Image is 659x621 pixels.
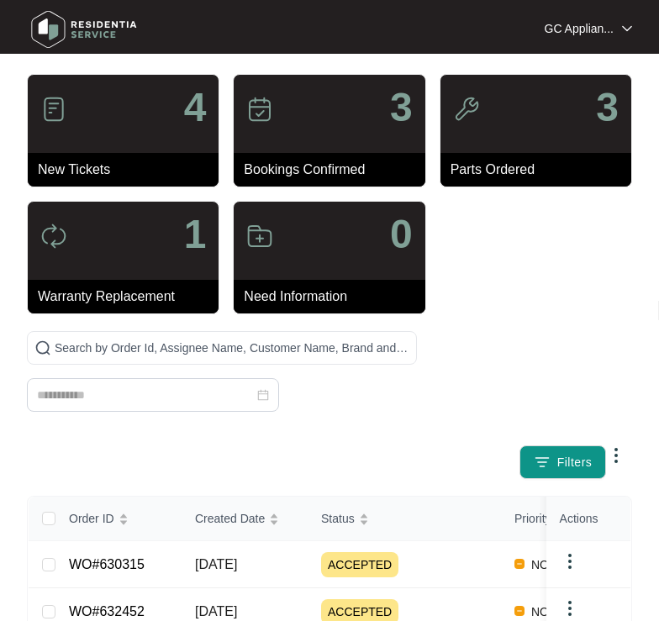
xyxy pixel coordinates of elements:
th: Created Date [182,497,308,541]
img: dropdown arrow [606,445,626,466]
span: Priority [514,509,551,528]
img: search-icon [34,339,51,356]
a: WO#632452 [69,604,145,618]
span: Filters [557,454,593,471]
a: WO#630315 [69,557,145,571]
img: dropdown arrow [560,598,580,618]
p: Bookings Confirmed [244,160,424,180]
p: 0 [390,214,413,255]
img: icon [40,223,67,250]
p: 4 [184,87,207,128]
span: NORMAL [525,555,588,575]
p: Need Information [244,287,424,307]
span: [DATE] [195,557,237,571]
th: Actions [546,497,630,541]
th: Priority [501,497,627,541]
img: Vercel Logo [514,559,525,569]
th: Order ID [55,497,182,541]
button: filter iconFilters [519,445,607,479]
img: dropdown arrow [622,24,632,33]
p: GC Applian... [545,20,614,37]
img: residentia service logo [25,4,143,55]
input: Search by Order Id, Assignee Name, Customer Name, Brand and Model [55,339,409,357]
span: Status [321,509,355,528]
img: icon [246,96,273,123]
span: [DATE] [195,604,237,618]
span: Created Date [195,509,265,528]
p: 3 [390,87,413,128]
img: icon [246,223,273,250]
img: Vercel Logo [514,606,525,616]
span: Order ID [69,509,114,528]
img: filter icon [534,454,551,471]
p: Parts Ordered [451,160,631,180]
p: 3 [596,87,619,128]
p: 1 [184,214,207,255]
p: New Tickets [38,160,219,180]
img: dropdown arrow [560,551,580,571]
p: Warranty Replacement [38,287,219,307]
img: icon [40,96,67,123]
th: Status [308,497,501,541]
span: ACCEPTED [321,552,398,577]
img: icon [453,96,480,123]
